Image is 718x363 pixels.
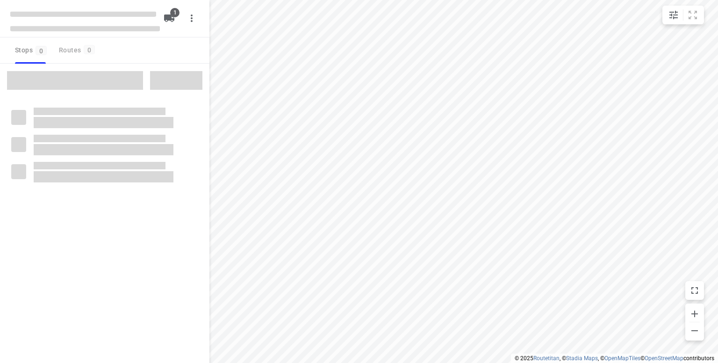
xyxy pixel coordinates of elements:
a: OpenMapTiles [604,355,640,362]
li: © 2025 , © , © © contributors [515,355,714,362]
button: Map settings [664,6,683,24]
a: OpenStreetMap [645,355,683,362]
a: Stadia Maps [566,355,598,362]
div: small contained button group [662,6,704,24]
a: Routetitan [533,355,560,362]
